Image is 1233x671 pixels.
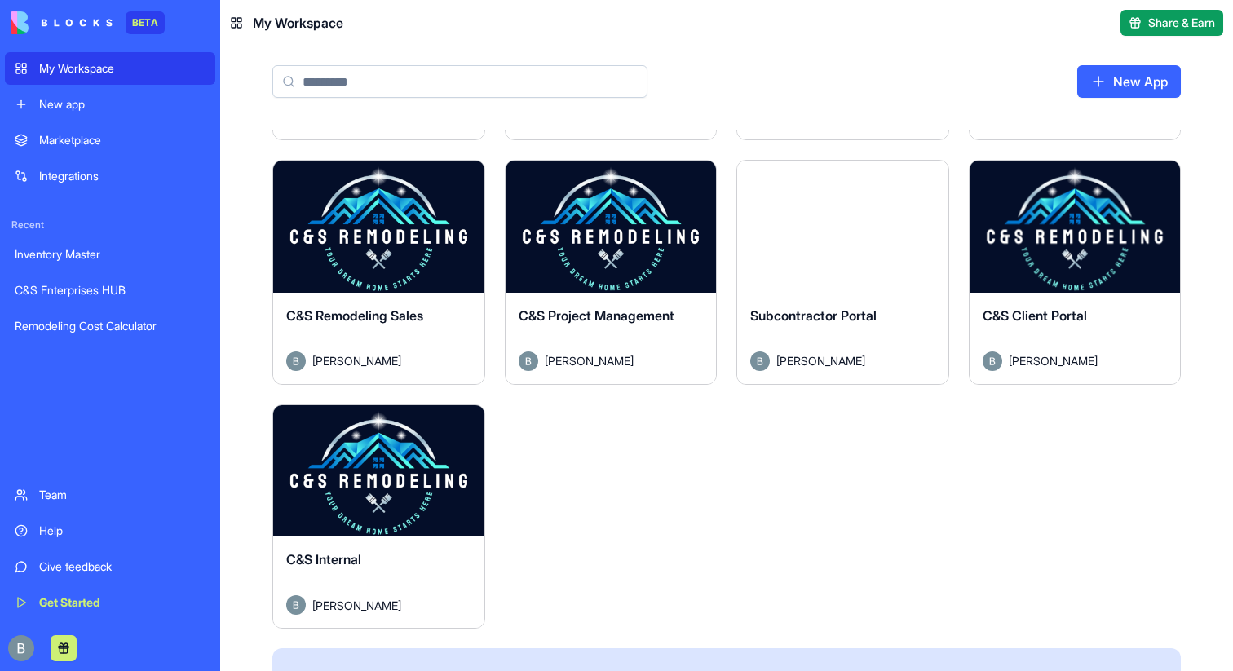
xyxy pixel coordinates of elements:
a: C&S Project ManagementAvatar[PERSON_NAME] [505,160,718,385]
a: C&S Client PortalAvatar[PERSON_NAME] [969,160,1182,385]
div: Integrations [39,168,205,184]
a: My Workspace [5,52,215,85]
a: C&S Enterprises HUB [5,274,215,307]
button: Share & Earn [1120,10,1223,36]
span: [PERSON_NAME] [545,352,634,369]
img: Avatar [286,351,306,371]
div: Remodeling Cost Calculator [15,318,205,334]
span: C&S Remodeling Sales [286,307,423,324]
a: New app [5,88,215,121]
a: C&S InternalAvatar[PERSON_NAME] [272,404,485,629]
div: C&S Enterprises HUB [15,282,205,298]
a: New App [1077,65,1181,98]
a: Help [5,514,215,547]
span: [PERSON_NAME] [312,597,401,614]
img: Avatar [983,351,1002,371]
span: [PERSON_NAME] [776,352,865,369]
img: Avatar [750,351,770,371]
div: Inventory Master [15,246,205,263]
div: Team [39,487,205,503]
a: Get Started [5,586,215,619]
div: Get Started [39,594,205,611]
a: Integrations [5,160,215,192]
span: Share & Earn [1148,15,1215,31]
span: C&S Internal [286,551,361,567]
span: Recent [5,219,215,232]
a: Marketplace [5,124,215,157]
span: C&S Client Portal [983,307,1087,324]
div: New app [39,96,205,113]
div: Give feedback [39,558,205,575]
span: C&S Project Management [519,307,674,324]
div: BETA [126,11,165,34]
a: C&S Remodeling SalesAvatar[PERSON_NAME] [272,160,485,385]
span: [PERSON_NAME] [1009,352,1098,369]
a: BETA [11,11,165,34]
div: My Workspace [39,60,205,77]
a: Remodeling Cost Calculator [5,310,215,342]
span: Subcontractor Portal [750,307,877,324]
a: Inventory Master [5,238,215,271]
div: Help [39,523,205,539]
img: ACg8ocIug40qN1SCXJiinWdltW7QsPxROn8ZAVDlgOtPD8eQfXIZmw=s96-c [8,635,34,661]
a: Team [5,479,215,511]
img: logo [11,11,113,34]
a: Subcontractor PortalAvatar[PERSON_NAME] [736,160,949,385]
span: [PERSON_NAME] [312,352,401,369]
a: Give feedback [5,550,215,583]
img: Avatar [519,351,538,371]
div: Marketplace [39,132,205,148]
span: My Workspace [253,13,343,33]
img: Avatar [286,595,306,615]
